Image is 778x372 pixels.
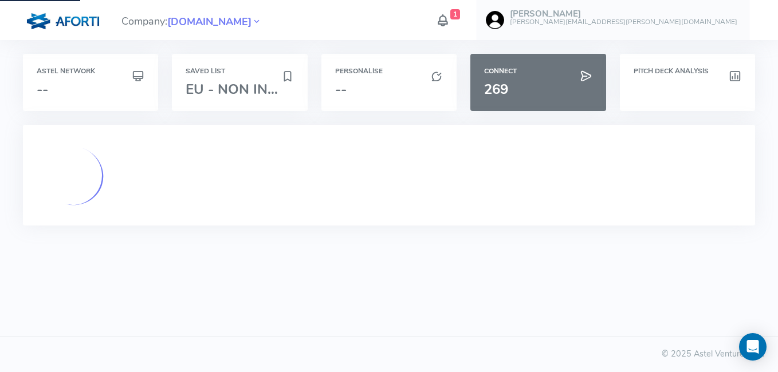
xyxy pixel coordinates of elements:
[450,9,460,19] span: 1
[484,80,508,98] span: 269
[510,18,737,26] h6: [PERSON_NAME][EMAIL_ADDRESS][PERSON_NAME][DOMAIN_NAME]
[37,80,48,98] span: --
[335,68,443,75] h6: Personalise
[167,14,252,30] span: [DOMAIN_NAME]
[739,333,767,361] div: Open Intercom Messenger
[14,348,764,361] div: © 2025 Astel Ventures Ltd.
[121,10,262,30] span: Company:
[510,9,737,19] h5: [PERSON_NAME]
[167,14,252,28] a: [DOMAIN_NAME]
[335,80,347,98] span: --
[186,68,293,75] h6: Saved List
[634,68,741,75] h6: Pitch Deck Analysis
[484,68,592,75] h6: Connect
[37,68,144,75] h6: Astel Network
[486,11,504,29] img: user-image
[186,80,286,98] span: EU - NON INS...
